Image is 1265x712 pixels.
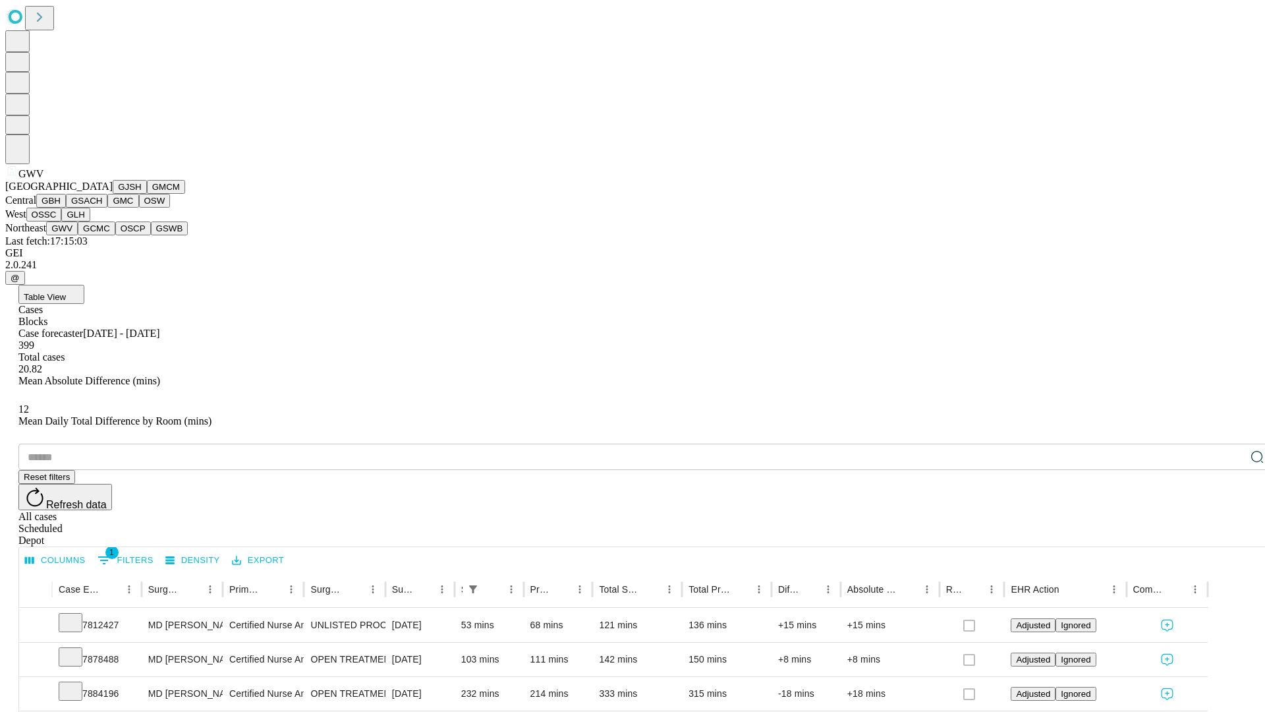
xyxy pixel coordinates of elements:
[461,643,517,676] div: 103 mins
[689,677,765,711] div: 315 mins
[392,584,413,595] div: Surgery Date
[484,580,502,599] button: Sort
[59,584,100,595] div: Case Epic Id
[18,285,84,304] button: Table View
[778,677,834,711] div: -18 mins
[819,580,837,599] button: Menu
[847,643,933,676] div: +8 mins
[201,580,219,599] button: Menu
[107,194,138,208] button: GMC
[731,580,750,599] button: Sort
[1133,584,1166,595] div: Comments
[46,499,107,510] span: Refresh data
[1011,618,1055,632] button: Adjusted
[1061,689,1090,699] span: Ignored
[11,273,20,283] span: @
[847,584,898,595] div: Absolute Difference
[59,608,135,642] div: 7812427
[229,643,297,676] div: Certified Nurse Anesthetist
[18,470,75,484] button: Reset filters
[1055,618,1096,632] button: Ignored
[392,643,448,676] div: [DATE]
[660,580,679,599] button: Menu
[18,415,211,427] span: Mean Daily Total Difference by Room (mins)
[5,235,88,247] span: Last fetch: 17:15:03
[5,271,25,285] button: @
[113,180,147,194] button: GJSH
[392,677,448,711] div: [DATE]
[66,194,107,208] button: GSACH
[464,580,482,599] div: 1 active filter
[530,677,586,711] div: 214 mins
[120,580,138,599] button: Menu
[801,580,819,599] button: Sort
[461,584,463,595] div: Scheduled In Room Duration
[59,677,135,711] div: 7884196
[1105,580,1123,599] button: Menu
[918,580,936,599] button: Menu
[18,168,43,179] span: GWV
[899,580,918,599] button: Sort
[147,180,185,194] button: GMCM
[18,403,29,415] span: 12
[571,580,589,599] button: Menu
[139,194,171,208] button: OSW
[83,328,159,339] span: [DATE] - [DATE]
[18,484,112,510] button: Refresh data
[847,677,933,711] div: +18 mins
[982,580,1001,599] button: Menu
[18,375,160,386] span: Mean Absolute Difference (mins)
[599,584,640,595] div: Total Scheduled Duration
[310,608,378,642] div: UNLISTED PROCEDURE LEG OR ANKLE
[414,580,433,599] button: Sort
[24,472,70,482] span: Reset filters
[5,222,46,233] span: Northeast
[101,580,120,599] button: Sort
[750,580,768,599] button: Menu
[18,340,34,351] span: 399
[151,222,188,235] button: GSWB
[642,580,660,599] button: Sort
[1011,584,1059,595] div: EHR Action
[1061,580,1079,599] button: Sort
[1186,580,1204,599] button: Menu
[1055,653,1096,667] button: Ignored
[599,608,675,642] div: 121 mins
[461,608,517,642] div: 53 mins
[1055,687,1096,701] button: Ignored
[183,580,201,599] button: Sort
[5,247,1260,259] div: GEI
[310,584,343,595] div: Surgery Name
[1011,687,1055,701] button: Adjusted
[78,222,115,235] button: GCMC
[599,643,675,676] div: 142 mins
[689,643,765,676] div: 150 mins
[1061,655,1090,665] span: Ignored
[552,580,571,599] button: Sort
[778,608,834,642] div: +15 mins
[26,683,45,706] button: Expand
[946,584,963,595] div: Resolved in EHR
[530,584,551,595] div: Predicted In Room Duration
[148,608,216,642] div: MD [PERSON_NAME] [PERSON_NAME] Md
[778,584,799,595] div: Difference
[36,194,66,208] button: GBH
[282,580,300,599] button: Menu
[264,580,282,599] button: Sort
[26,208,62,222] button: OSSC
[162,550,223,571] button: Density
[229,550,287,571] button: Export
[392,608,448,642] div: [DATE]
[502,580,520,599] button: Menu
[5,194,36,206] span: Central
[46,222,78,235] button: GWV
[115,222,151,235] button: OSCP
[689,584,730,595] div: Total Predicted Duration
[229,584,262,595] div: Primary Service
[229,608,297,642] div: Certified Nurse Anesthetist
[530,643,586,676] div: 111 mins
[61,208,90,222] button: GLH
[461,677,517,711] div: 232 mins
[24,292,66,302] span: Table View
[599,677,675,711] div: 333 mins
